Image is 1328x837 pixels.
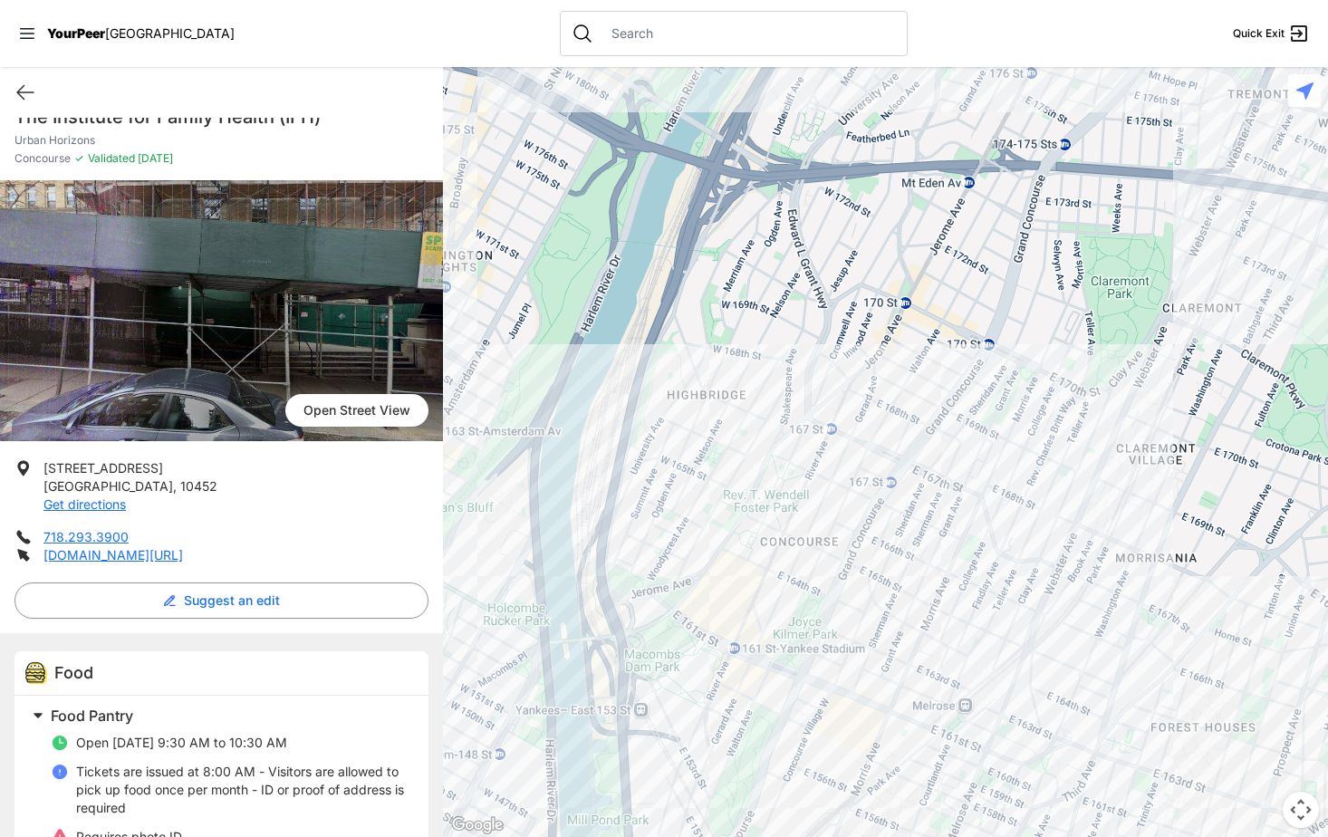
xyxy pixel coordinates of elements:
span: Food [54,663,93,682]
p: Urban Horizons [14,133,428,148]
span: , [173,478,177,494]
span: [GEOGRAPHIC_DATA] [105,25,235,41]
span: Validated [88,151,135,165]
span: Food Pantry [51,707,133,725]
span: Open Street View [285,394,428,427]
a: 718.293.3900 [43,529,129,544]
a: YourPeer[GEOGRAPHIC_DATA] [47,28,235,39]
p: Tickets are issued at 8:00 AM - Visitors are allowed to pick up food once per month - ID or proof... [76,763,407,817]
span: [DATE] [135,151,173,165]
span: YourPeer [47,25,105,41]
input: Search [601,24,896,43]
a: Get directions [43,496,126,512]
span: 10452 [180,478,217,494]
span: [STREET_ADDRESS] [43,460,163,476]
img: Google [447,813,507,837]
span: Concourse [14,151,71,166]
button: Suggest an edit [14,582,428,619]
a: Open this area in Google Maps (opens a new window) [447,813,507,837]
button: Map camera controls [1283,792,1319,828]
span: Suggest an edit [184,592,280,610]
span: Quick Exit [1233,26,1285,41]
div: Carolyn McLaughlin Community Center [443,67,1328,837]
a: [DOMAIN_NAME][URL] [43,547,183,563]
span: Open [DATE] 9:30 AM to 10:30 AM [76,735,287,750]
span: [GEOGRAPHIC_DATA] [43,478,173,494]
a: Quick Exit [1233,23,1310,44]
span: ✓ [74,151,84,166]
